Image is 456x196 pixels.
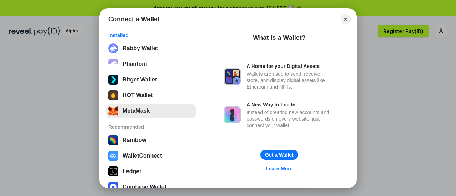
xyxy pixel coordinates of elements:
[123,61,147,67] div: Phantom
[123,92,153,99] div: HOT Wallet
[106,133,196,147] button: Rainbow
[123,168,141,175] div: Ledger
[108,75,118,85] img: svg+xml;base64,PHN2ZyB3aWR0aD0iNTEyIiBoZWlnaHQ9IjUxMiIgdmlld0JveD0iMCAwIDUxMiA1MTIiIGZpbGw9Im5vbm...
[260,150,298,160] button: Get a Wallet
[247,109,335,128] div: Instead of creating new accounts and passwords on every website, just connect your wallet.
[266,165,292,172] div: Learn More
[106,180,196,194] button: Coinbase Wallet
[247,63,335,69] div: A Home for your Digital Assets
[224,68,241,85] img: svg+xml,%3Csvg%20xmlns%3D%22http%3A%2F%2Fwww.w3.org%2F2000%2Fsvg%22%20fill%3D%22none%22%20viewBox...
[106,57,196,71] button: Phantom
[108,32,193,38] div: Installed
[108,90,118,100] img: 8zcXD2M10WKU0JIAAAAASUVORK5CYII=
[108,106,118,116] img: svg+xml;base64,PHN2ZyB3aWR0aD0iMzUiIGhlaWdodD0iMzQiIHZpZXdCb3g9IjAgMCAzNSAzNCIgZmlsbD0ibm9uZSIgeG...
[108,151,118,161] img: svg+xml,%3Csvg%20width%3D%2228%22%20height%3D%2228%22%20viewBox%3D%220%200%2028%2028%22%20fill%3D...
[123,184,166,190] div: Coinbase Wallet
[108,166,118,176] img: svg+xml,%3Csvg%20xmlns%3D%22http%3A%2F%2Fwww.w3.org%2F2000%2Fsvg%22%20width%3D%2228%22%20height%3...
[261,164,297,173] a: Learn More
[123,153,162,159] div: WalletConnect
[224,106,241,123] img: svg+xml,%3Csvg%20xmlns%3D%22http%3A%2F%2Fwww.w3.org%2F2000%2Fsvg%22%20fill%3D%22none%22%20viewBox...
[108,43,118,53] img: svg+xml;base64,PHN2ZyB3aWR0aD0iMzIiIGhlaWdodD0iMzIiIHZpZXdCb3g9IjAgMCAzMiAzMiIgZmlsbD0ibm9uZSIgeG...
[123,76,157,83] div: Bitget Wallet
[247,71,335,90] div: Wallets are used to send, receive, store, and display digital assets like Ethereum and NFTs.
[106,88,196,102] button: HOT Wallet
[265,152,294,158] div: Get a Wallet
[247,101,335,108] div: A New Way to Log In
[123,137,146,143] div: Rainbow
[106,149,196,163] button: WalletConnect
[108,135,118,145] img: svg+xml,%3Csvg%20width%3D%22120%22%20height%3D%22120%22%20viewBox%3D%220%200%20120%20120%22%20fil...
[108,124,193,130] div: Recommended
[106,73,196,87] button: Bitget Wallet
[341,14,351,24] button: Close
[108,182,118,192] img: svg+xml,%3Csvg%20width%3D%2228%22%20height%3D%2228%22%20viewBox%3D%220%200%2028%2028%22%20fill%3D...
[106,104,196,118] button: MetaMask
[123,45,158,52] div: Rabby Wallet
[106,41,196,55] button: Rabby Wallet
[108,15,160,23] h1: Connect a Wallet
[106,164,196,179] button: Ledger
[253,33,305,42] div: What is a Wallet?
[108,59,118,69] img: epq2vO3P5aLWl15yRS7Q49p1fHTx2Sgh99jU3kfXv7cnPATIVQHAx5oQs66JWv3SWEjHOsb3kKgmE5WNBxBId7C8gm8wEgOvz...
[123,108,150,114] div: MetaMask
